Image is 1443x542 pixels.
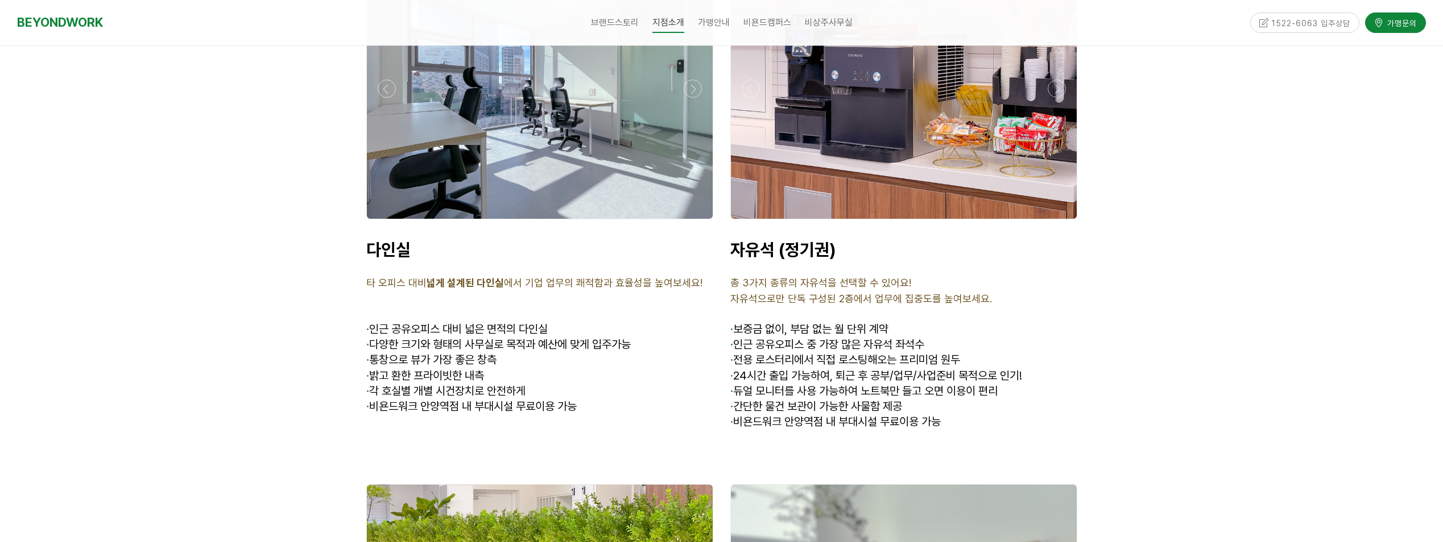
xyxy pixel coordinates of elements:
strong: 넓게 설계된 다인실 [427,277,504,289]
span: 통창으로 뷰가 가장 좋은 창측 [366,353,497,366]
span: 비욘드워크 안양역점 내 부대시설 무료이용 가능 [730,415,941,428]
a: 가맹안내 [691,9,737,37]
span: 비욘드캠퍼스 [743,17,791,28]
span: · [730,322,733,336]
a: 비욘드캠퍼스 [737,9,798,37]
strong: · [366,337,369,351]
a: 지점소개 [646,9,691,37]
span: 자유석으로만 단독 구성된 2층에서 업무에 집중도를 높여보세요. [730,293,992,305]
span: 총 3가지 종류의 자유석을 선택할 수 있어요! [730,277,911,289]
span: 각 호실별 개별 시건장치로 안전하게 [366,384,526,398]
strong: · [730,369,733,382]
span: 지점소개 [652,13,684,33]
span: 비욘드워크 안양역점 내 부대시설 무료이용 가능 [366,399,577,413]
a: 브랜드스토리 [584,9,646,37]
a: 가맹문의 [1365,12,1426,32]
strong: · [730,415,733,428]
span: 브랜드스토리 [591,17,639,28]
span: 다인실 [366,239,411,260]
span: · [366,322,369,336]
span: 타 오피스 대비 에서 기업 업무의 쾌적함과 효율성을 높여보세요! [366,277,702,289]
span: 자유석 (정기권) [730,239,836,260]
strong: · [366,369,369,382]
span: 간단한 물건 보관이 가능한 사물함 제공 [730,399,902,413]
a: BEYONDWORK [17,12,103,33]
span: 인근 공유오피스 대비 넓은 면적의 다인실 [369,322,548,336]
span: 24시간 출입 가능하여, 퇴근 후 공부/업무/사업준비 목적으로 인기! [733,369,1022,382]
strong: · [366,384,369,398]
span: 가맹문의 [1384,16,1417,28]
strong: · [366,399,369,413]
span: 다양한 크기와 형태의 사무실로 목적과 예산에 맞게 입주가능 [366,337,631,351]
strong: · [366,353,369,366]
span: 비상주사무실 [805,17,853,28]
strong: · [730,353,733,366]
strong: · [730,399,733,413]
span: 가맹안내 [698,17,730,28]
span: 인근 공유오피스 중 가장 많은 자유석 좌석수 [733,337,924,351]
span: 듀얼 모니터를 사용 가능하여 노트북만 들고 오면 이용이 편리 [730,384,998,398]
span: 전용 로스터리에서 직접 로스팅해오는 프리미엄 원두 [730,353,960,366]
span: · [730,337,733,351]
span: 밝고 환한 프라이빗한 내측 [366,369,484,382]
span: 보증금 없이, 부담 없는 월 단위 계약 [733,322,888,336]
a: 비상주사무실 [798,9,859,37]
strong: · [730,384,733,398]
